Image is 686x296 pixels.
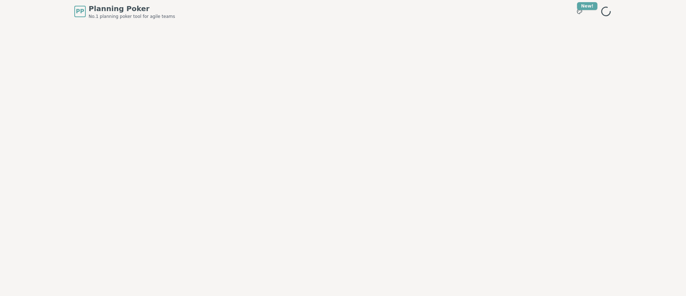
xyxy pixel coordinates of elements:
span: PP [76,7,84,16]
span: No.1 planning poker tool for agile teams [89,14,175,19]
div: New! [577,2,597,10]
a: PPPlanning PokerNo.1 planning poker tool for agile teams [74,4,175,19]
span: Planning Poker [89,4,175,14]
button: New! [573,5,586,18]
